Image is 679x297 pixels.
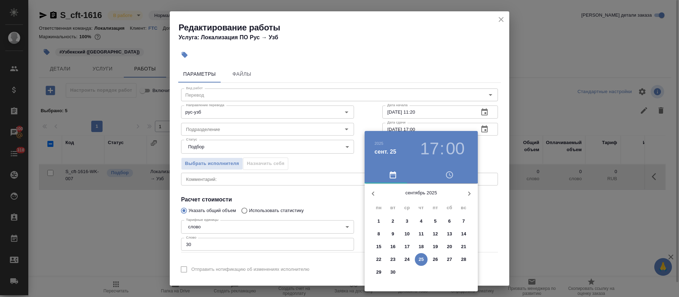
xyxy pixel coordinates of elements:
[433,256,438,263] p: 26
[401,204,413,211] span: ср
[372,204,385,211] span: пн
[415,253,428,266] button: 25
[448,218,451,225] p: 6
[415,204,428,211] span: чт
[387,266,399,279] button: 30
[420,139,439,159] button: 17
[429,240,442,253] button: 19
[376,256,382,263] p: 22
[429,215,442,228] button: 5
[462,218,465,225] p: 7
[461,243,466,250] p: 21
[443,240,456,253] button: 20
[443,228,456,240] button: 13
[429,204,442,211] span: пт
[447,256,452,263] p: 27
[372,266,385,279] button: 29
[387,228,399,240] button: 9
[457,215,470,228] button: 7
[376,243,382,250] p: 15
[401,228,413,240] button: 10
[391,218,394,225] p: 2
[390,269,396,276] p: 30
[447,243,452,250] p: 20
[391,230,394,238] p: 9
[390,243,396,250] p: 16
[433,243,438,250] p: 19
[429,228,442,240] button: 12
[440,139,444,159] h3: :
[443,204,456,211] span: сб
[387,253,399,266] button: 23
[405,256,410,263] p: 24
[372,228,385,240] button: 8
[390,256,396,263] p: 23
[372,215,385,228] button: 1
[387,215,399,228] button: 2
[433,230,438,238] p: 12
[401,253,413,266] button: 24
[419,230,424,238] p: 11
[401,215,413,228] button: 3
[372,253,385,266] button: 22
[420,218,422,225] p: 4
[461,230,466,238] p: 14
[415,228,428,240] button: 11
[443,215,456,228] button: 6
[405,230,410,238] p: 10
[377,230,380,238] p: 8
[406,218,408,225] p: 3
[375,141,383,145] button: 2025
[434,218,436,225] p: 5
[375,148,396,156] button: сент. 25
[387,204,399,211] span: вт
[457,240,470,253] button: 21
[457,253,470,266] button: 28
[457,204,470,211] span: вс
[415,215,428,228] button: 4
[429,253,442,266] button: 26
[382,189,461,196] p: сентябрь 2025
[461,256,466,263] p: 28
[446,139,465,159] button: 00
[387,240,399,253] button: 16
[419,256,424,263] p: 25
[419,243,424,250] p: 18
[447,230,452,238] p: 13
[377,218,380,225] p: 1
[415,240,428,253] button: 18
[376,269,382,276] p: 29
[405,243,410,250] p: 17
[443,253,456,266] button: 27
[457,228,470,240] button: 14
[401,240,413,253] button: 17
[372,240,385,253] button: 15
